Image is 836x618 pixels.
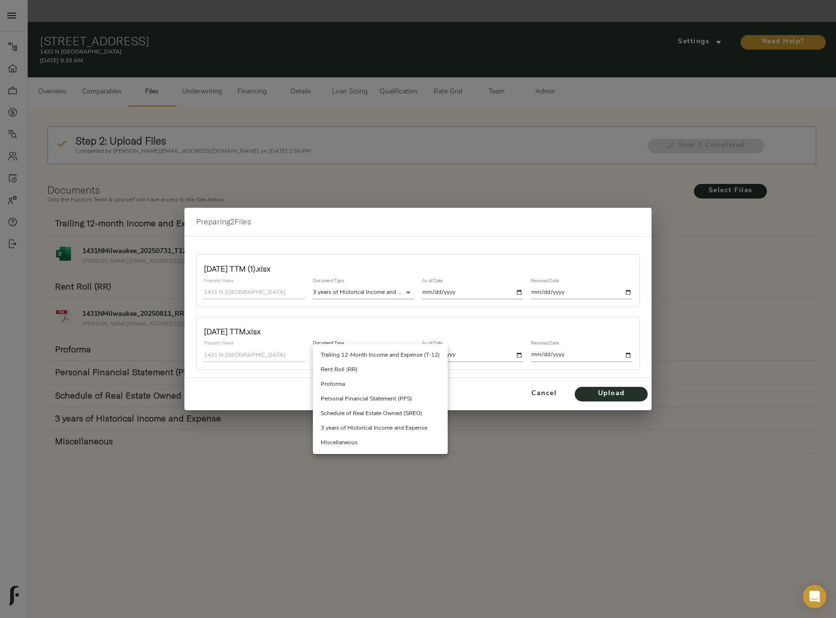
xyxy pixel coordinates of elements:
[313,392,448,406] li: Personal Financial Statement (PFS)
[313,348,448,363] li: Trailing 12-Month Income and Expense (T-12)
[313,421,448,436] li: 3 years of Historical Income and Expense
[313,377,448,392] li: Proforma
[313,363,448,377] li: Rent Roll (RR)
[313,406,448,421] li: Schedule of Real Estate Owned (SREO)
[313,436,448,450] li: Miscellaneous
[803,585,826,608] div: Open Intercom Messenger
